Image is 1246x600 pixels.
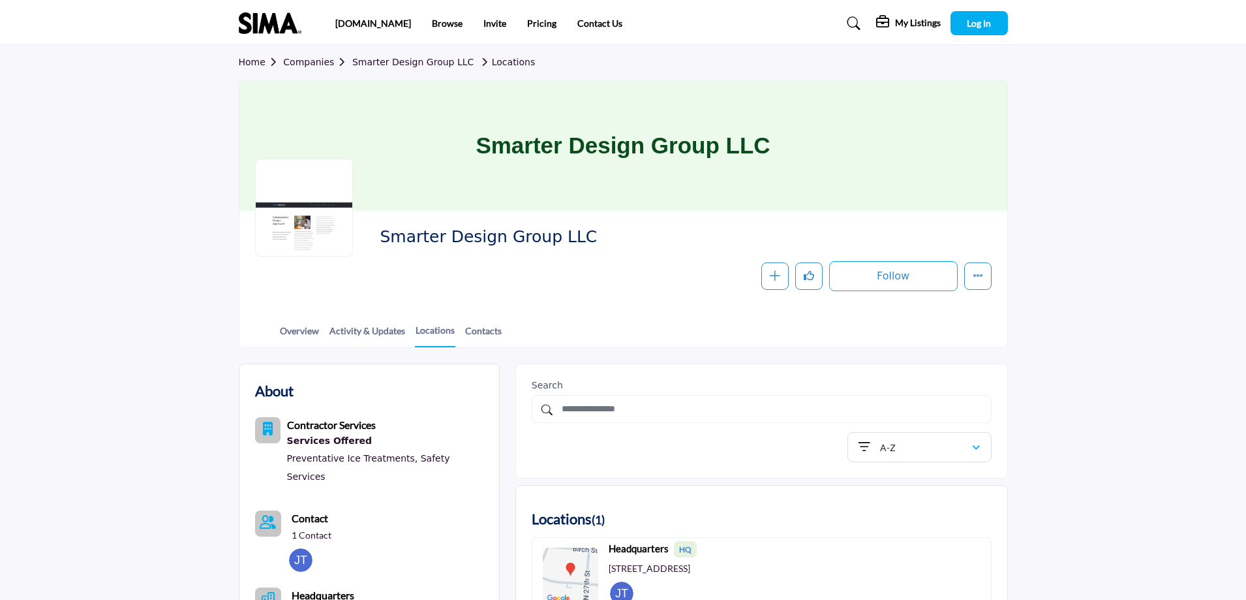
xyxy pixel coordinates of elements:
p: A-Z [880,441,896,454]
p: [STREET_ADDRESS] [609,562,690,575]
span: 1 [595,513,601,527]
a: Link of redirect to contact page [255,511,281,537]
span: Log In [967,18,991,29]
a: Contact [292,511,328,526]
button: A-Z [847,432,992,462]
a: Contacts [464,324,502,347]
a: Activity & Updates [329,324,406,347]
a: Services Offered [287,433,483,450]
button: Like [795,262,823,290]
a: 1 Contact [292,529,331,542]
a: Browse [432,18,463,29]
a: [DOMAIN_NAME] [335,18,411,29]
b: Headquarters [609,541,697,558]
h1: Smarter Design Group LLC [476,80,770,211]
a: Locations [477,57,536,67]
a: Smarter Design Group LLC [352,57,474,67]
a: Companies [283,57,352,67]
a: Locations [415,323,455,347]
button: Log In [950,11,1008,35]
a: Home [239,57,284,67]
div: My Listings [876,16,941,31]
a: Overview [279,324,320,347]
button: Contact-Employee Icon [255,511,281,537]
a: Contact Us [577,18,622,29]
b: Contractor Services [287,418,376,431]
a: Contractor Services [287,420,376,431]
img: site Logo [239,12,308,34]
h2: Locations [532,508,605,531]
button: Follow [829,261,958,291]
a: Pricing [527,18,556,29]
a: Search [834,13,869,34]
button: More details [964,262,992,290]
h2: About [255,380,294,402]
h2: Search [532,380,992,391]
b: Contact [292,512,328,524]
button: Category Icon [255,417,281,443]
img: Jonathan T. [289,548,312,572]
a: Invite [483,18,506,29]
h5: My Listings [895,17,941,29]
a: Preventative Ice Treatments, [287,453,418,464]
span: Smarter Design Group LLC [380,227,674,248]
div: Services Offered refers to the specific products, assistance, or expertise a business provides to... [287,433,483,450]
span: ( ) [592,513,605,527]
span: HQ [674,541,697,558]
